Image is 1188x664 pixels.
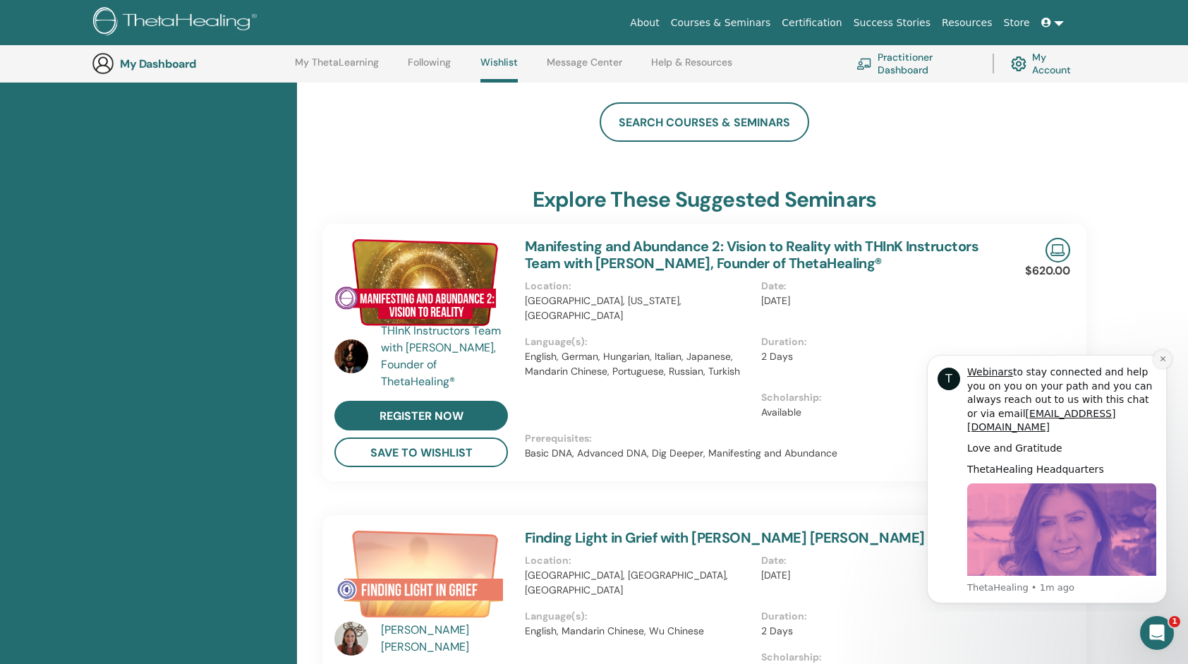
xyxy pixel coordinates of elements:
p: Scholarship : [761,390,989,405]
p: Location : [525,279,753,294]
p: Language(s) : [525,334,753,349]
a: search courses & seminars [600,102,809,142]
a: Courses & Seminars [665,10,777,36]
a: Resources [936,10,998,36]
div: Love and Gratitude [61,99,250,114]
a: About [624,10,665,36]
span: 1 [1169,616,1180,627]
p: Prerequisites : [525,431,997,446]
p: [DATE] [761,568,989,583]
p: [GEOGRAPHIC_DATA], [US_STATE], [GEOGRAPHIC_DATA] [525,294,753,323]
img: cog.svg [1011,53,1026,75]
button: save to wishlist [334,437,508,467]
p: English, Mandarin Chinese, Wu Chinese [525,624,753,639]
h3: explore these suggested seminars [533,187,876,212]
p: Duration : [761,334,989,349]
p: Basic DNA, Advanced DNA, Dig Deeper, Manifesting and Abundance [525,446,997,461]
p: Language(s) : [525,609,753,624]
h3: My Dashboard [120,57,261,71]
a: Success Stories [848,10,936,36]
a: register now [334,401,508,430]
p: Date : [761,279,989,294]
p: Available [761,405,989,420]
img: Finding Light in Grief [334,529,508,626]
a: My ThetaLearning [295,56,379,79]
p: English, German, Hungarian, Italian, Japanese, Mandarin Chinese, Portuguese, Russian, Turkish [525,349,753,379]
div: ThetaHealing Headquarters [61,121,250,135]
span: register now [380,409,463,423]
p: Duration : [761,609,989,624]
p: [DATE] [761,294,989,308]
a: [EMAIL_ADDRESS][DOMAIN_NAME] [61,66,210,91]
a: Manifesting and Abundance 2: Vision to Reality with THInK Instructors Team with [PERSON_NAME], Fo... [525,237,978,272]
a: Practitioner Dashboard [856,48,976,79]
iframe: Intercom notifications message [906,342,1188,612]
button: Dismiss notification [248,8,266,26]
a: Certification [776,10,847,36]
img: Live Online Seminar [1045,238,1070,262]
iframe: Intercom live chat [1140,616,1174,650]
img: chalkboard-teacher.svg [856,58,872,69]
a: Following [408,56,451,79]
img: Manifesting and Abundance 2: Vision to Reality [334,238,508,327]
p: Date : [761,553,989,568]
img: logo.png [93,7,262,39]
a: Finding Light in Grief with [PERSON_NAME] [PERSON_NAME] [525,529,925,547]
p: 2 Days [761,349,989,364]
p: Location : [525,553,753,568]
a: THInK Instructors Team with [PERSON_NAME], Founder of ThetaHealing® [381,322,511,390]
img: default.jpg [334,622,368,656]
a: Help & Resources [651,56,732,79]
a: [PERSON_NAME] [PERSON_NAME] [381,622,511,656]
a: My Account [1011,48,1082,79]
p: [GEOGRAPHIC_DATA], [GEOGRAPHIC_DATA], [GEOGRAPHIC_DATA] [525,568,753,598]
img: generic-user-icon.jpg [92,52,114,75]
a: Message Center [547,56,622,79]
img: default.jpg [334,339,368,373]
a: Store [998,10,1036,36]
p: $620.00 [1025,262,1070,279]
p: Message from ThetaHealing, sent 1m ago [61,239,250,252]
a: Wishlist [480,56,518,83]
p: 2 Days [761,624,989,639]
